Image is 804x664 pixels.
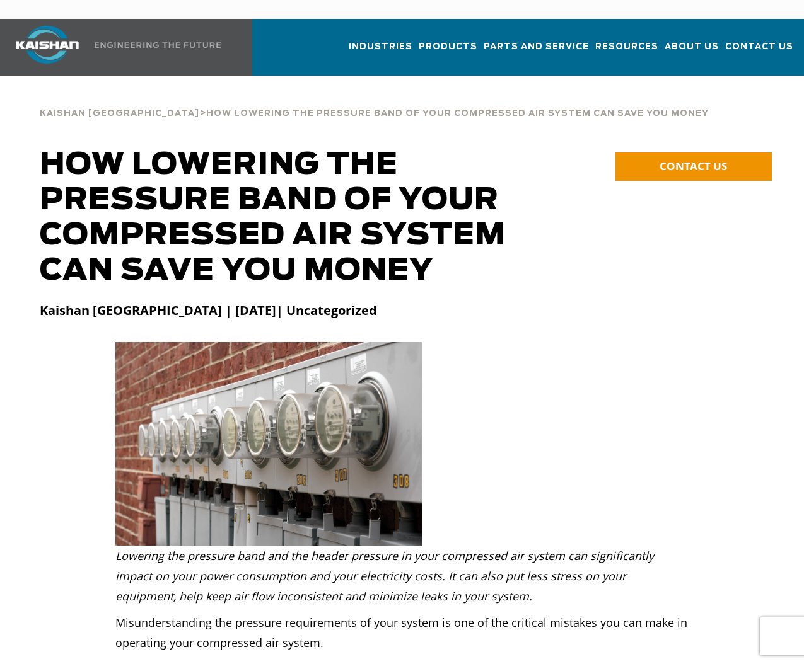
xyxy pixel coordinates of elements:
a: How Lowering the Pressure Band of Your Compressed Air System Can Save You Money [206,107,709,118]
img: Electric [115,342,422,546]
a: Kaishan [GEOGRAPHIC_DATA] [40,107,199,118]
div: > [40,94,709,123]
a: Industries [349,30,412,73]
span: Industries [349,40,412,54]
a: Parts and Service [484,30,589,73]
p: Misunderstanding the pressure requirements of your system is one of the critical mistakes you can... [115,612,689,653]
span: About Us [665,40,719,54]
a: CONTACT US [615,152,772,181]
strong: Kaishan [GEOGRAPHIC_DATA] | [DATE]| Uncategorized [40,302,377,319]
a: Contact Us [725,30,793,73]
span: Parts and Service [484,40,589,54]
a: Resources [595,30,658,73]
span: Kaishan [GEOGRAPHIC_DATA] [40,110,199,118]
h1: How Lowering the Pressure Band of Your Compressed Air System Can Save You Money [40,147,580,289]
span: Resources [595,40,658,54]
span: Products [419,40,477,54]
span: How Lowering the Pressure Band of Your Compressed Air System Can Save You Money [206,110,709,118]
a: Products [419,30,477,73]
a: About Us [665,30,719,73]
em: Lowering the pressure band and the header pressure in your compressed air system can significantl... [115,548,654,604]
span: Contact Us [725,40,793,54]
img: Engineering the future [95,42,221,48]
span: CONTACT US [660,159,727,173]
